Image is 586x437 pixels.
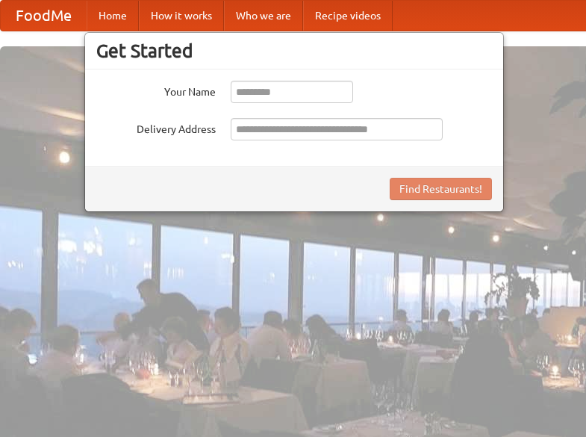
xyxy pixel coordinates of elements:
[96,81,216,99] label: Your Name
[1,1,87,31] a: FoodMe
[139,1,224,31] a: How it works
[96,118,216,137] label: Delivery Address
[87,1,139,31] a: Home
[303,1,393,31] a: Recipe videos
[224,1,303,31] a: Who we are
[96,40,492,62] h3: Get Started
[390,178,492,200] button: Find Restaurants!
